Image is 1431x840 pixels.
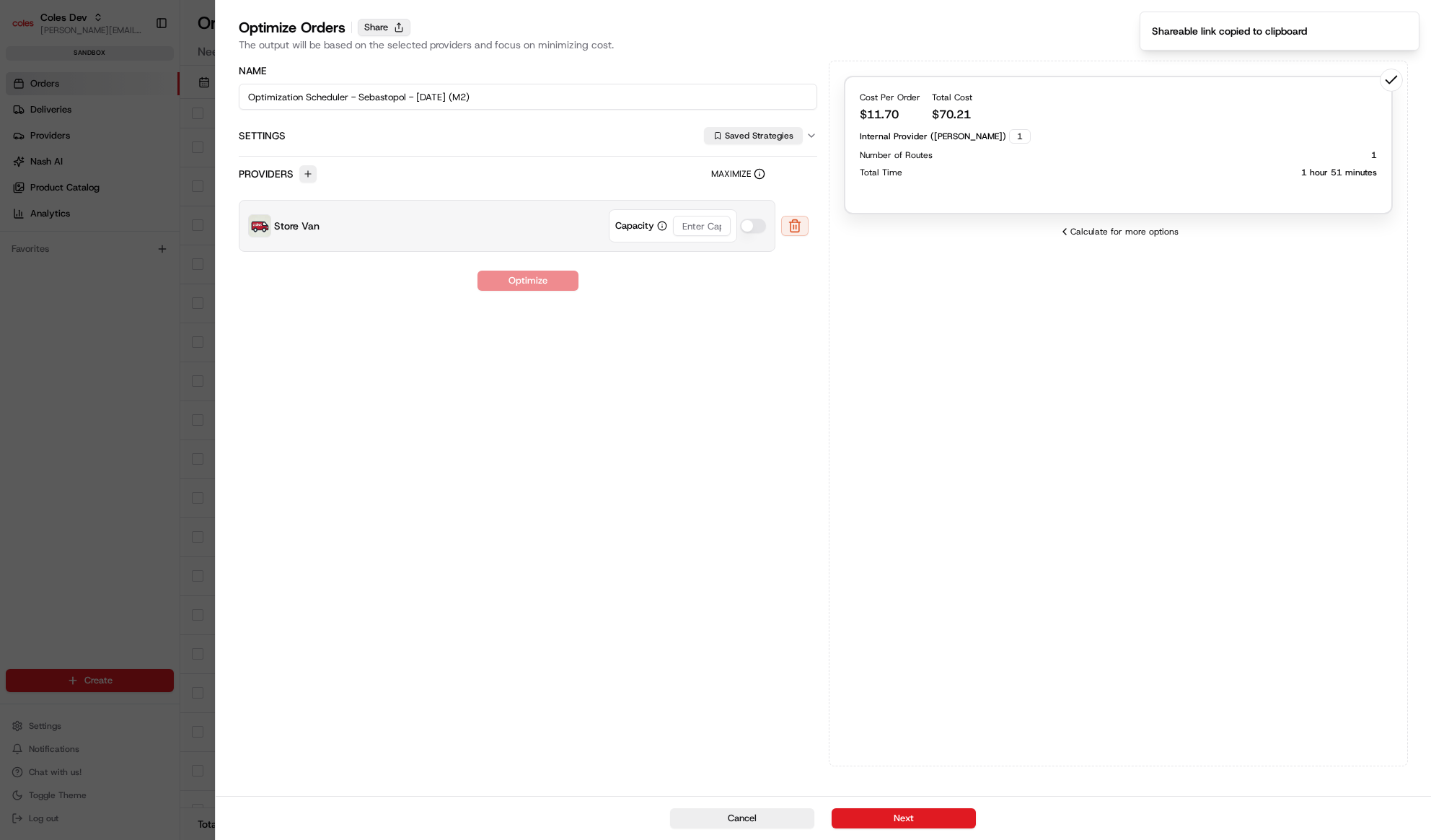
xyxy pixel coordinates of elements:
p: 1 [1371,149,1377,161]
img: Abdul Alfozan [14,210,38,233]
div: 📗 [14,285,26,297]
div: 1 [1009,129,1031,144]
div: 💻 [122,285,133,297]
a: Powered byPylon [102,318,175,330]
img: 1736555255976-a54dd68f-1ca7-489b-9aae-adbdc363a1c4 [14,138,40,164]
img: Store Van [249,215,270,237]
label: Settings [239,128,702,143]
label: Name [239,64,267,78]
p: Number of Routes [860,149,933,161]
label: Maximize [711,168,765,180]
a: 📗Knowledge Base [9,278,116,304]
div: Internal Provider ([PERSON_NAME]) [860,129,1031,144]
p: Total Cost [932,92,972,103]
span: [DATE] [128,224,157,235]
button: Saved Strategies [704,127,803,144]
input: Clear [38,93,238,108]
p: Welcome 👋 [14,58,263,81]
button: Next [832,808,976,828]
div: Start new chat [65,138,237,152]
span: Knowledge Base [29,284,110,298]
label: Capacity [615,219,667,232]
p: $ 70.21 [932,106,972,123]
div: Past conversations [14,188,97,199]
button: SettingsSaved Strategies [239,115,818,156]
img: 3693034958564_8121d46c871f4c73208f_72.jpg [30,138,56,164]
span: Pylon [144,319,175,330]
p: $ 11.70 [860,106,920,123]
span: Store Van [274,219,320,233]
button: Cancel [670,808,814,828]
button: Capacity [657,221,667,231]
button: See all [224,185,263,202]
p: 1 hour 51 minutes [1301,167,1377,178]
input: Label (optional) [239,84,818,110]
a: 💻API Documentation [116,278,237,304]
div: Shareable link copied to clipboard [1152,24,1307,38]
div: The output will be based on the selected providers and focus on minimizing cost. [239,38,1408,52]
p: Cost Per Order [860,92,920,103]
label: Providers [239,167,294,181]
button: Share [358,19,410,36]
span: [PERSON_NAME] [45,224,117,235]
input: Enter Capacity [673,216,731,236]
span: API Documentation [136,284,232,298]
button: Start new chat [245,142,263,159]
button: Store VanStore Van [248,214,320,237]
span: • [120,224,125,235]
div: Optimize Orders [239,17,345,38]
div: We're available if you need us! [65,152,198,164]
img: Nash [14,14,43,43]
p: Total Time [860,167,902,178]
div: Calculate for more options [844,226,1393,237]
